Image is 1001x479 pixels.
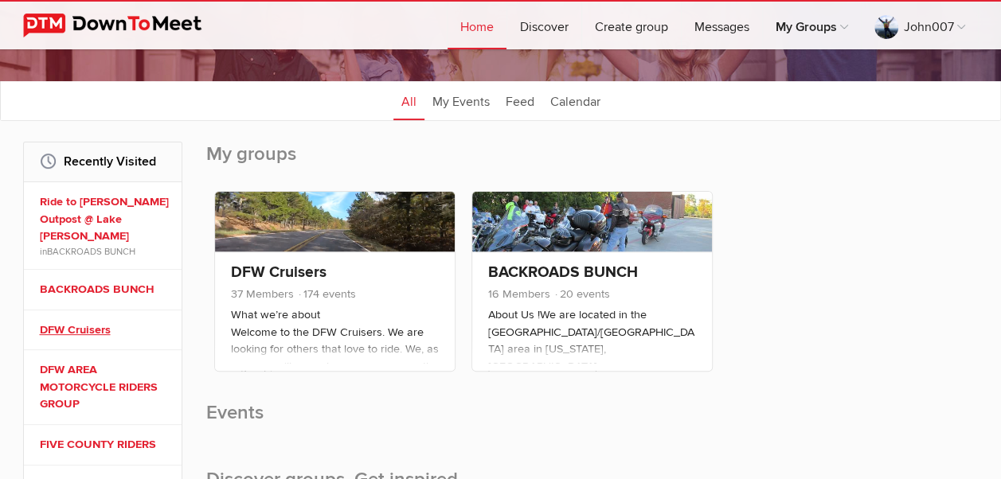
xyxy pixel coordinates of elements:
[582,2,681,49] a: Create group
[206,142,979,183] h2: My groups
[40,245,170,258] span: in
[231,306,439,386] p: What we’re about Welcome to the DFW Cruisers. We are looking for others that love to ride. We, as...
[40,193,170,245] a: Ride to [PERSON_NAME] Outpost @ Lake [PERSON_NAME]
[40,361,170,413] a: DFW AREA MOTORCYCLE RIDERS GROUP
[763,2,861,49] a: My Groups
[231,263,326,282] a: DFW Cruisers
[231,287,294,301] span: 37 Members
[206,400,979,442] h2: Events
[47,246,135,257] a: BACKROADS BUNCH
[488,287,550,301] span: 16 Members
[297,287,356,301] span: 174 events
[682,2,762,49] a: Messages
[498,80,542,120] a: Feed
[393,80,424,120] a: All
[507,2,581,49] a: Discover
[40,281,170,298] a: BACKROADS BUNCH
[862,2,978,49] a: John007
[488,306,696,386] p: About Us !We are located in the [GEOGRAPHIC_DATA]/[GEOGRAPHIC_DATA] area in [US_STATE], [GEOGRAPH...
[40,321,170,339] a: DFW Cruisers
[488,263,638,282] a: BACKROADS BUNCH
[23,14,226,37] img: DownToMeet
[40,436,170,454] a: FIVE COUNTY RIDERS
[448,2,506,49] a: Home
[40,142,166,181] h2: Recently Visited
[424,80,498,120] a: My Events
[553,287,610,301] span: 20 events
[542,80,608,120] a: Calendar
